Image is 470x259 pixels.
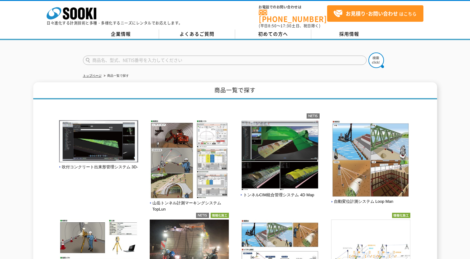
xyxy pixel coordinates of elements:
[311,30,387,39] a: 採用情報
[235,30,311,39] a: 初めての方へ
[281,23,292,29] span: 17:30
[331,120,410,199] img: 自動変位計測システム Loop Man
[59,164,138,170] span: 吹付コンクリート出来形管理システム 3D-
[392,213,410,218] img: 情報化施工
[258,30,288,37] span: 初めての方へ
[103,73,129,79] li: 商品一覧で探す
[150,200,229,213] span: 山岳トンネル計測マーキングシステム TopLun
[150,194,229,212] a: 山岳トンネル計測マーキングシステム TopLun
[83,74,102,77] a: トップページ
[33,82,437,99] h1: 商品一覧で探す
[83,30,159,39] a: 企業情報
[268,23,277,29] span: 8:50
[83,56,367,65] input: 商品名、型式、NETIS番号を入力してください
[368,52,384,68] img: btn_search.png
[47,21,183,25] p: 日々進化する計測技術と多種・多様化するニーズにレンタルでお応えします。
[196,213,209,218] img: netis
[240,186,320,197] a: トンネルCIM統合管理システム 4D Map
[150,120,229,200] img: 山岳トンネル計測マーキングシステム TopLun
[333,9,417,18] span: はこちら
[240,192,314,198] span: トンネルCIM統合管理システム 4D Map
[259,5,327,9] span: お電話でのお問い合わせは
[331,198,394,205] span: 自動変位計測システム Loop Man
[327,5,423,22] a: お見積り･お問い合わせはこちら
[259,10,327,22] a: [PHONE_NUMBER]
[331,193,410,204] a: 自動変位計測システム Loop Man
[307,113,320,119] img: netis
[59,158,138,169] a: 吹付コンクリート出来形管理システム 3D-
[211,213,229,218] img: 情報化施工
[159,30,235,39] a: よくあるご質問
[59,120,138,164] img: 吹付コンクリート出来形管理システム 3D-
[346,10,398,17] strong: お見積り･お問い合わせ
[240,120,320,192] img: トンネルCIM統合管理システム 4D Map
[259,23,320,29] span: (平日 ～ 土日、祝日除く)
